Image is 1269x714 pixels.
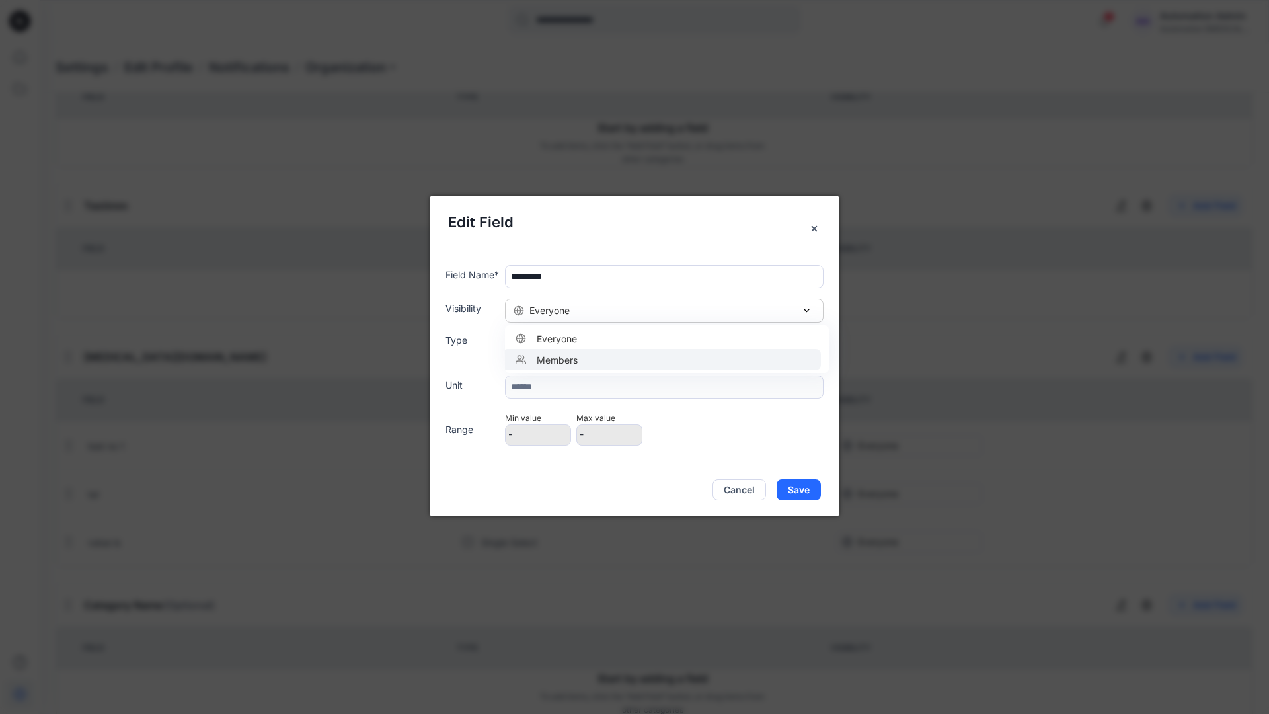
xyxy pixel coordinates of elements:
[802,217,826,241] button: Close
[777,479,821,500] button: Save
[445,378,500,392] label: Unit
[505,413,541,424] label: Min value
[445,268,500,282] label: Field Name
[529,303,570,317] span: Everyone
[576,413,615,424] label: Max value
[445,301,500,315] label: Visibility
[712,479,766,500] button: Cancel
[531,352,578,366] span: Members
[445,412,500,447] label: Range
[445,333,500,347] label: Type
[448,212,821,233] h5: Edit Field
[505,299,824,323] button: Everyone
[531,331,577,345] span: Everyone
